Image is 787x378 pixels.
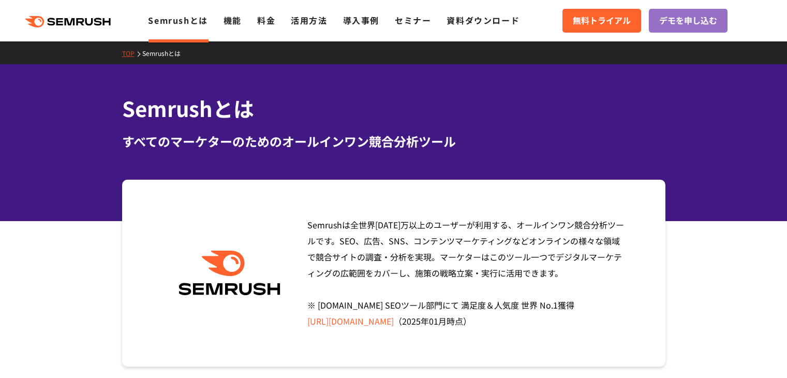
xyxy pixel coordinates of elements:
[659,14,717,27] span: デモを申し込む
[122,132,665,151] div: すべてのマーケターのためのオールインワン競合分析ツール
[562,9,641,33] a: 無料トライアル
[122,49,142,57] a: TOP
[122,93,665,124] h1: Semrushとは
[649,9,727,33] a: デモを申し込む
[307,315,394,327] a: [URL][DOMAIN_NAME]
[395,14,431,26] a: セミナー
[343,14,379,26] a: 導入事例
[307,219,624,327] span: Semrushは全世界[DATE]万以上のユーザーが利用する、オールインワン競合分析ツールです。SEO、広告、SNS、コンテンツマーケティングなどオンラインの様々な領域で競合サイトの調査・分析を...
[173,251,286,296] img: Semrush
[447,14,519,26] a: 資料ダウンロード
[291,14,327,26] a: 活用方法
[224,14,242,26] a: 機能
[573,14,631,27] span: 無料トライアル
[148,14,207,26] a: Semrushとは
[257,14,275,26] a: 料金
[142,49,188,57] a: Semrushとは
